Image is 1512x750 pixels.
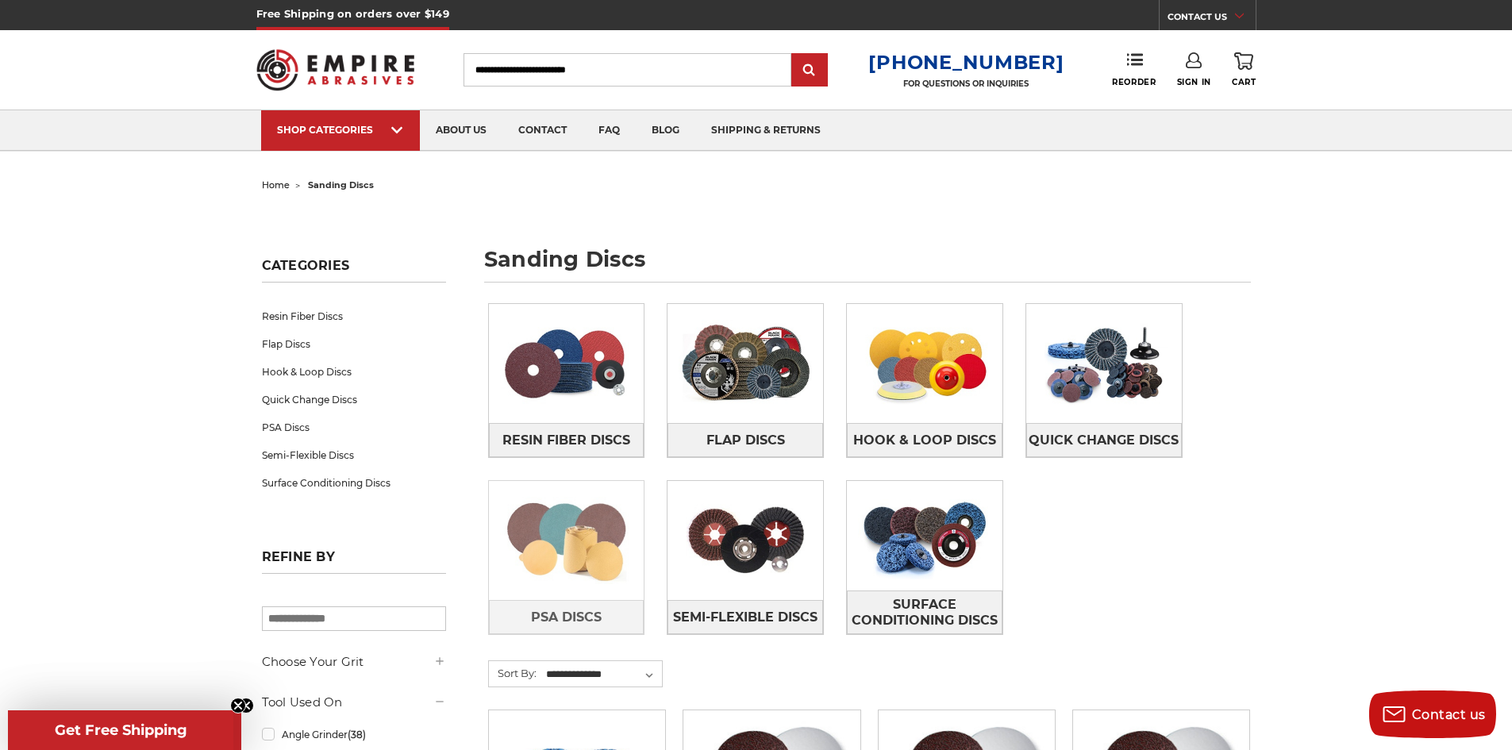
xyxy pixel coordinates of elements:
[668,600,823,634] a: Semi-Flexible Discs
[1232,77,1256,87] span: Cart
[636,110,695,151] a: blog
[853,427,996,454] span: Hook & Loop Discs
[8,710,233,750] div: Get Free ShippingClose teaser
[262,413,446,441] a: PSA Discs
[1112,77,1156,87] span: Reorder
[695,110,837,151] a: shipping & returns
[262,652,446,671] h5: Choose Your Grit
[847,481,1002,590] img: Surface Conditioning Discs
[668,309,823,418] img: Flap Discs
[262,693,446,712] h5: Tool Used On
[262,721,446,748] a: Angle Grinder
[348,729,366,740] span: (38)
[794,55,825,87] input: Submit
[502,110,583,151] a: contact
[420,110,502,151] a: about us
[1026,423,1182,457] a: Quick Change Discs
[277,124,404,136] div: SHOP CATEGORIES
[484,248,1251,283] h1: sanding discs
[489,600,644,634] a: PSA Discs
[848,591,1002,634] span: Surface Conditioning Discs
[868,51,1064,74] a: [PHONE_NUMBER]
[256,39,415,101] img: Empire Abrasives
[1369,690,1496,738] button: Contact us
[262,469,446,497] a: Surface Conditioning Discs
[489,486,644,595] img: PSA Discs
[502,427,630,454] span: Resin Fiber Discs
[489,661,537,685] label: Sort By:
[531,604,602,631] span: PSA Discs
[583,110,636,151] a: faq
[1029,427,1179,454] span: Quick Change Discs
[230,698,246,713] button: Close teaser
[262,441,446,469] a: Semi-Flexible Discs
[262,358,446,386] a: Hook & Loop Discs
[1232,52,1256,87] a: Cart
[262,386,446,413] a: Quick Change Discs
[847,309,1002,418] img: Hook & Loop Discs
[544,663,662,687] select: Sort By:
[868,79,1064,89] p: FOR QUESTIONS OR INQUIRIES
[847,590,1002,634] a: Surface Conditioning Discs
[1026,309,1182,418] img: Quick Change Discs
[238,698,254,713] button: Close teaser
[1177,77,1211,87] span: Sign In
[668,423,823,457] a: Flap Discs
[262,302,446,330] a: Resin Fiber Discs
[262,179,290,190] a: home
[55,721,187,739] span: Get Free Shipping
[673,604,818,631] span: Semi-Flexible Discs
[489,309,644,418] img: Resin Fiber Discs
[262,330,446,358] a: Flap Discs
[847,423,1002,457] a: Hook & Loop Discs
[262,549,446,574] h5: Refine by
[1112,52,1156,87] a: Reorder
[1168,8,1256,30] a: CONTACT US
[706,427,785,454] span: Flap Discs
[262,258,446,283] h5: Categories
[668,486,823,595] img: Semi-Flexible Discs
[1412,707,1486,722] span: Contact us
[489,423,644,457] a: Resin Fiber Discs
[308,179,374,190] span: sanding discs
